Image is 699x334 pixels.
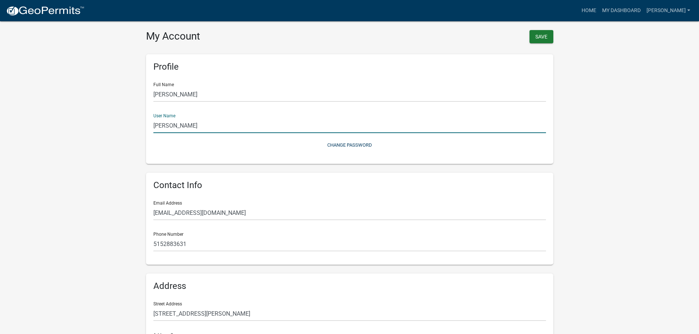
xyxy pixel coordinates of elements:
[599,4,644,18] a: My Dashboard
[153,180,546,191] h6: Contact Info
[644,4,693,18] a: [PERSON_NAME]
[146,30,344,43] h3: My Account
[529,30,553,43] button: Save
[153,62,546,72] h6: Profile
[579,4,599,18] a: Home
[153,139,546,151] button: Change Password
[153,281,546,291] h6: Address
